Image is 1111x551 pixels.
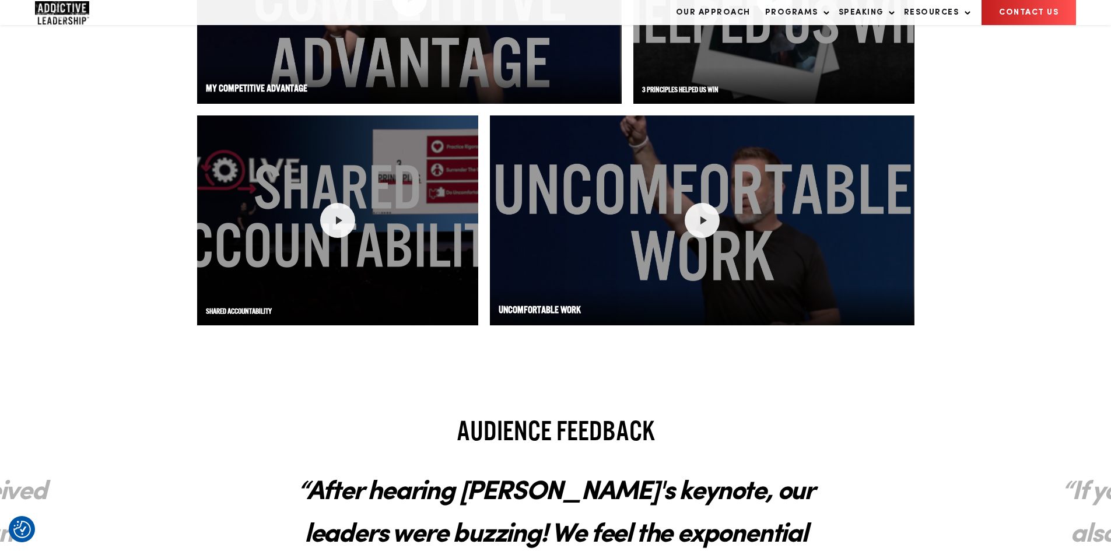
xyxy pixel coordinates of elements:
[35,1,105,24] a: Home
[499,303,906,317] h3: Uncomfortable Work
[833,1,895,24] a: Speaking
[317,413,795,448] h2: AUDIENCE FEEDBACK
[13,521,31,538] img: Revisit consent button
[207,62,409,85] input: 615-555-1234
[35,1,89,24] img: Company Logo
[670,1,756,24] a: Our Approach
[206,82,613,95] h3: My Competitive Advantage
[207,48,262,59] span: Phone number
[207,14,409,37] input: Fields
[898,1,971,24] a: Resources
[206,306,469,317] h3: Shared Accountability
[642,85,906,95] h3: 3 Principles Helped Us Win
[759,1,830,24] a: Programs
[13,521,31,538] button: Consent Preferences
